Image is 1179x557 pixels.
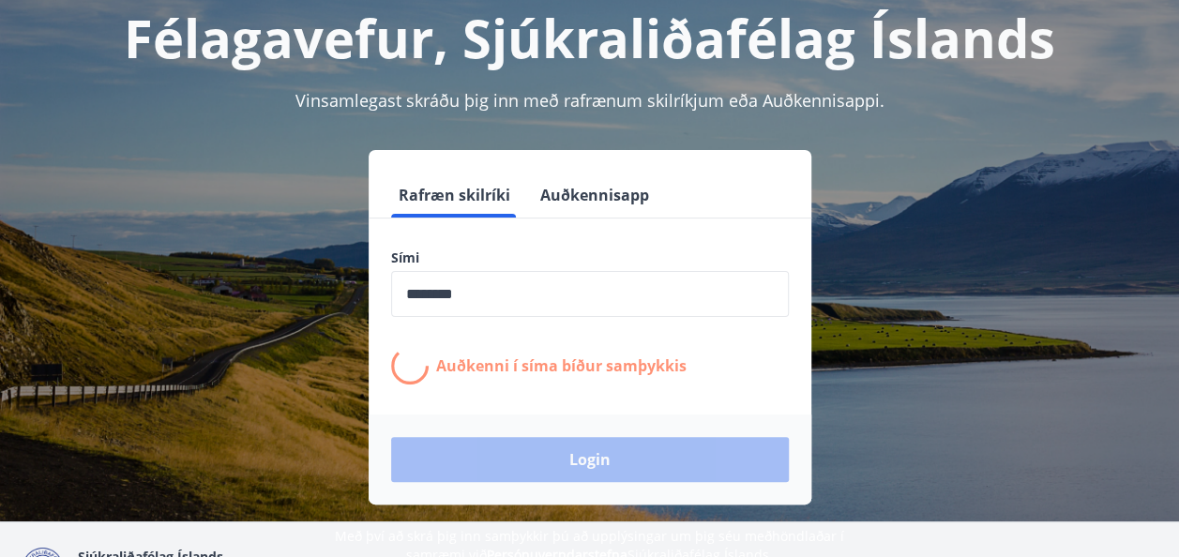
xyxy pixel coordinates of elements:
[533,173,657,218] button: Auðkennisapp
[391,173,518,218] button: Rafræn skilríki
[391,248,789,267] label: Sími
[23,2,1156,73] h1: Félagavefur, Sjúkraliðafélag Íslands
[295,89,884,112] span: Vinsamlegast skráðu þig inn með rafrænum skilríkjum eða Auðkennisappi.
[436,355,687,376] p: Auðkenni í síma bíður samþykkis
